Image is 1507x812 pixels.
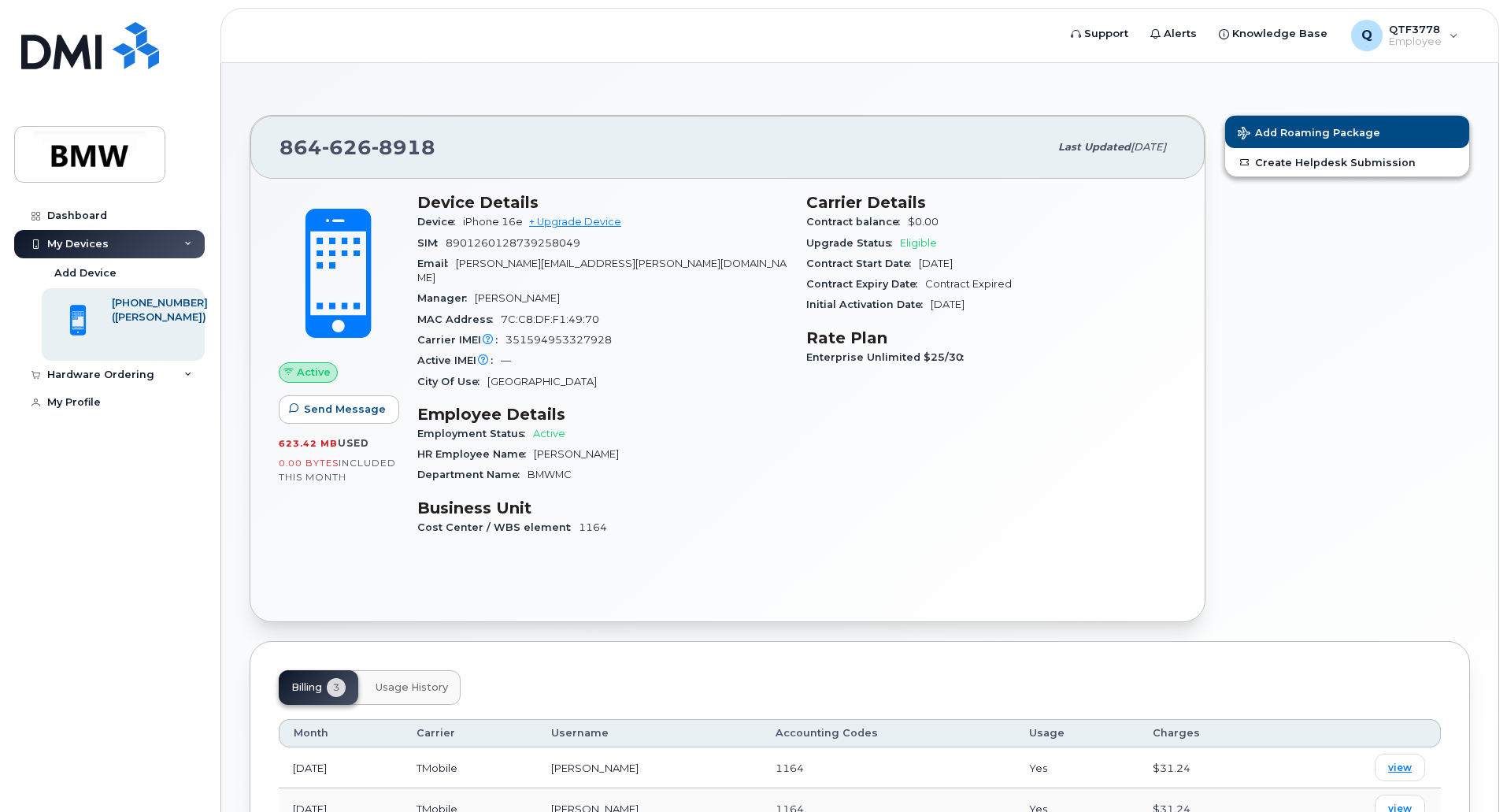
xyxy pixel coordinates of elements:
th: Charges [1139,719,1285,747]
span: Contract balance [806,216,908,228]
span: Active [297,365,331,380]
span: [PERSON_NAME][EMAIL_ADDRESS][PERSON_NAME][DOMAIN_NAME] [417,258,787,284]
span: $0.00 [908,216,939,228]
span: BMWMC [528,469,572,480]
span: [DATE] [919,258,953,269]
span: 864 [280,135,435,159]
h3: Rate Plan [806,328,1176,347]
h3: Carrier Details [806,193,1176,212]
td: [DATE] [279,747,402,788]
span: Add Roaming Package [1238,127,1380,142]
span: Contract Expiry Date [806,278,925,290]
span: MAC Address [417,313,501,325]
span: Active IMEI [417,354,501,366]
span: Enterprise Unlimited $25/30 [806,351,972,363]
span: Carrier IMEI [417,334,505,346]
span: 623.42 MB [279,438,338,449]
h3: Employee Details [417,405,787,424]
span: HR Employee Name [417,448,534,460]
span: 1164 [579,521,607,533]
th: Accounting Codes [761,719,1015,747]
button: Add Roaming Package [1225,116,1469,148]
span: 351594953327928 [505,334,612,346]
div: $31.24 [1153,761,1271,776]
span: Last updated [1058,141,1131,153]
span: iPhone 16e [463,216,523,228]
h3: Business Unit [417,499,787,517]
span: Upgrade Status [806,237,900,249]
span: Usage History [376,681,448,694]
span: Device [417,216,463,228]
span: 8918 [372,135,435,159]
span: [DATE] [1131,141,1166,153]
span: 1164 [776,762,804,774]
span: view [1388,761,1412,775]
iframe: Messenger Launcher [1438,743,1495,800]
span: City Of Use [417,376,487,387]
button: Send Message [279,395,399,424]
td: Yes [1015,747,1139,788]
span: Contract Expired [925,278,1012,290]
span: SIM [417,237,446,249]
span: Eligible [900,237,937,249]
td: TMobile [402,747,537,788]
th: Carrier [402,719,537,747]
span: Initial Activation Date [806,298,931,310]
span: 8901260128739258049 [446,237,580,249]
span: [PERSON_NAME] [475,292,560,304]
th: Username [537,719,761,747]
span: Manager [417,292,475,304]
span: used [338,437,369,449]
span: 0.00 Bytes [279,458,339,469]
a: + Upgrade Device [529,216,621,228]
a: view [1375,754,1425,781]
span: [GEOGRAPHIC_DATA] [487,376,597,387]
span: 626 [322,135,372,159]
a: Create Helpdesk Submission [1225,148,1469,176]
span: Send Message [304,402,386,417]
span: [PERSON_NAME] [534,448,619,460]
td: [PERSON_NAME] [537,747,761,788]
h3: Device Details [417,193,787,212]
span: Active [533,428,565,439]
span: Cost Center / WBS element [417,521,579,533]
span: Contract Start Date [806,258,919,269]
span: — [501,354,511,366]
span: Department Name [417,469,528,480]
span: Email [417,258,456,269]
span: 7C:C8:DF:F1:49:70 [501,313,599,325]
span: Employment Status [417,428,533,439]
span: [DATE] [931,298,965,310]
th: Month [279,719,402,747]
th: Usage [1015,719,1139,747]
